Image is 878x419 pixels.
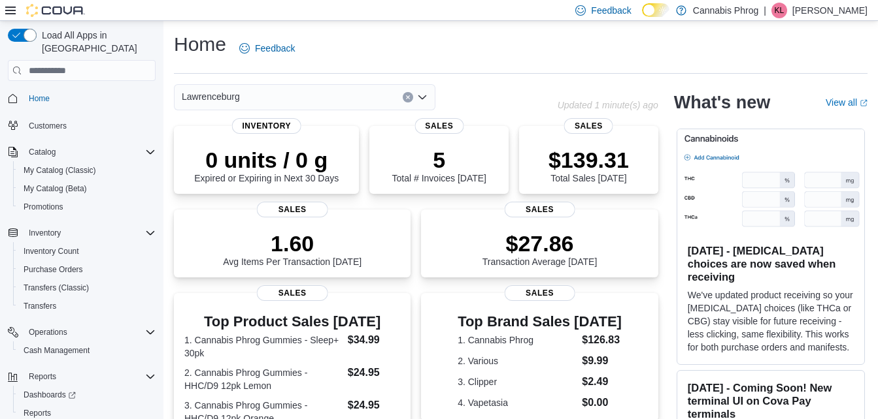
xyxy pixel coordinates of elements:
span: Operations [24,324,156,340]
span: Inventory Count [18,243,156,259]
a: Cash Management [18,343,95,358]
a: Inventory Count [18,243,84,259]
dd: $24.95 [348,397,401,413]
span: Reports [24,369,156,384]
h2: What's new [674,92,770,113]
button: My Catalog (Beta) [13,179,161,198]
div: Transaction Average [DATE] [482,230,598,267]
a: My Catalog (Beta) [18,181,92,196]
div: Katelynn Lee [771,3,787,18]
div: Avg Items Per Transaction [DATE] [223,230,362,267]
span: Cash Management [24,345,90,356]
svg: External link [860,99,868,107]
span: Inventory [231,118,301,134]
div: Expired or Expiring in Next 30 Days [194,147,339,183]
h1: Home [174,31,226,57]
button: Operations [3,323,161,341]
p: 0 units / 0 g [194,147,339,173]
span: Lawrenceburg [182,89,240,104]
span: Transfers (Classic) [24,283,89,293]
span: Purchase Orders [18,262,156,277]
a: View allExternal link [826,97,868,108]
button: Catalog [3,143,161,161]
dt: 2. Various [458,354,577,367]
span: My Catalog (Beta) [24,183,87,194]
a: Dashboards [13,386,161,404]
span: My Catalog (Beta) [18,181,156,196]
span: Catalog [24,144,156,160]
span: Promotions [18,199,156,215]
h3: Top Product Sales [DATE] [184,314,400,330]
a: Customers [24,118,72,134]
span: Sales [257,285,328,301]
p: $27.86 [482,230,598,256]
span: Home [24,90,156,106]
a: Feedback [234,35,300,61]
h3: Top Brand Sales [DATE] [458,314,622,330]
span: Inventory Count [24,246,79,256]
button: Transfers (Classic) [13,279,161,297]
button: Operations [24,324,73,340]
button: Purchase Orders [13,260,161,279]
button: Cash Management [13,341,161,360]
div: Total # Invoices [DATE] [392,147,486,183]
dd: $126.83 [582,332,622,348]
span: Transfers [24,301,56,311]
p: | [764,3,766,18]
a: My Catalog (Classic) [18,163,101,178]
span: Home [29,93,50,104]
p: $139.31 [549,147,629,173]
span: Customers [24,117,156,133]
span: Inventory [29,228,61,238]
dt: 1. Cannabis Phrog [458,334,577,347]
dt: 4. Vapetasia [458,396,577,409]
span: Operations [29,327,67,337]
span: My Catalog (Classic) [18,163,156,178]
button: My Catalog (Classic) [13,161,161,179]
dd: $9.99 [582,353,622,369]
p: [PERSON_NAME] [792,3,868,18]
button: Catalog [24,144,61,160]
p: 1.60 [223,230,362,256]
span: Transfers [18,298,156,314]
span: Cash Management [18,343,156,358]
a: Promotions [18,199,69,215]
a: Transfers (Classic) [18,280,94,296]
dd: $0.00 [582,395,622,411]
button: Transfers [13,297,161,315]
div: Total Sales [DATE] [549,147,629,183]
span: Reports [24,408,51,418]
span: Sales [257,202,328,217]
span: Dashboards [24,390,76,400]
span: Sales [504,202,575,217]
a: Purchase Orders [18,262,88,277]
p: We've updated product receiving so your [MEDICAL_DATA] choices (like THCa or CBG) stay visible fo... [688,288,854,354]
dt: 1. Cannabis Phrog Gummies - Sleep+ 30pk [184,334,343,360]
span: Dashboards [18,387,156,403]
a: Transfers [18,298,61,314]
button: Promotions [13,198,161,216]
span: Load All Apps in [GEOGRAPHIC_DATA] [37,29,156,55]
span: Feedback [591,4,631,17]
input: Dark Mode [642,3,669,17]
p: Cannabis Phrog [693,3,758,18]
dd: $2.49 [582,374,622,390]
p: 5 [392,147,486,173]
span: KL [775,3,785,18]
h3: [DATE] - [MEDICAL_DATA] choices are now saved when receiving [688,244,854,283]
span: Sales [414,118,464,134]
span: Inventory [24,225,156,241]
button: Home [3,89,161,108]
span: Promotions [24,202,63,212]
span: My Catalog (Classic) [24,165,96,176]
dd: $24.95 [348,365,401,380]
button: Inventory [24,225,66,241]
span: Sales [504,285,575,301]
button: Customers [3,116,161,134]
span: Catalog [29,147,56,157]
a: Home [24,91,55,106]
span: Sales [564,118,613,134]
dd: $34.99 [348,332,401,348]
p: Updated 1 minute(s) ago [558,100,658,110]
